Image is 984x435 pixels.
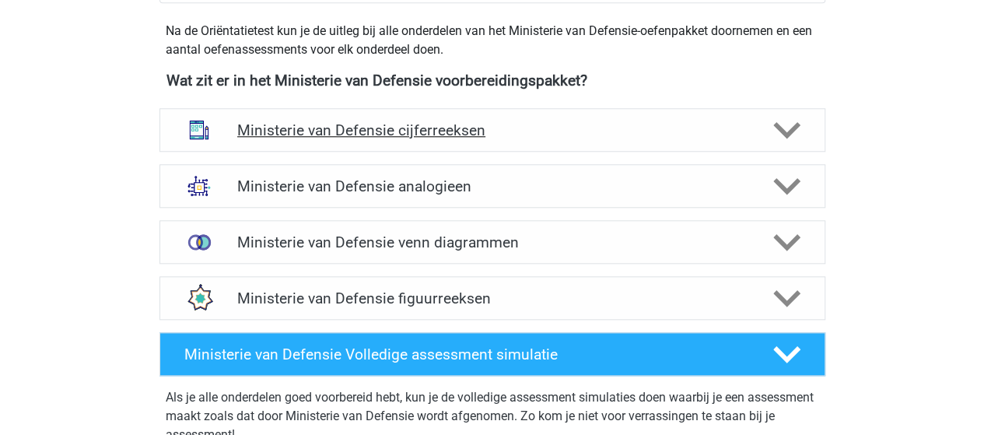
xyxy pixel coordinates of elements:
img: venn diagrammen [179,222,219,262]
a: venn diagrammen Ministerie van Defensie venn diagrammen [153,220,832,264]
img: cijferreeksen [179,110,219,150]
a: figuurreeksen Ministerie van Defensie figuurreeksen [153,276,832,320]
h4: Ministerie van Defensie cijferreeksen [237,121,747,139]
img: figuurreeksen [179,278,219,318]
img: analogieen [179,166,219,206]
a: cijferreeksen Ministerie van Defensie cijferreeksen [153,108,832,152]
h4: Wat zit er in het Ministerie van Defensie voorbereidingspakket? [166,72,818,89]
div: Na de Oriëntatietest kun je de uitleg bij alle onderdelen van het Ministerie van Defensie-oefenpa... [159,22,825,59]
a: Ministerie van Defensie Volledige assessment simulatie [153,332,832,376]
a: analogieen Ministerie van Defensie analogieen [153,164,832,208]
h4: Ministerie van Defensie Volledige assessment simulatie [184,346,748,363]
h4: Ministerie van Defensie figuurreeksen [237,289,747,307]
h4: Ministerie van Defensie venn diagrammen [237,233,747,251]
h4: Ministerie van Defensie analogieen [237,177,747,195]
